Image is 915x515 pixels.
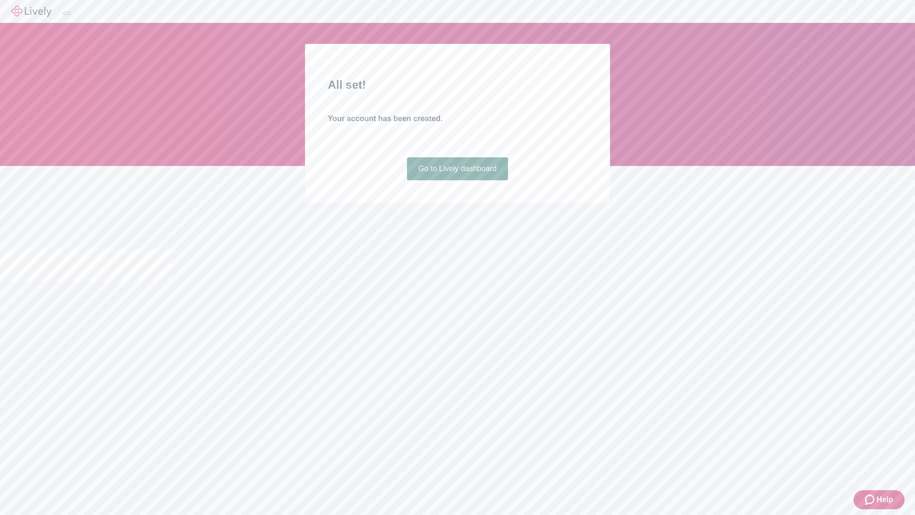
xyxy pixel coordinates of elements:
[407,157,508,180] a: Go to Lively dashboard
[865,494,876,505] svg: Zendesk support icon
[63,12,71,15] button: Log out
[11,6,51,17] img: Lively
[328,76,587,93] h2: All set!
[876,494,893,505] span: Help
[328,113,587,124] h4: Your account has been created.
[854,490,905,509] button: Zendesk support iconHelp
